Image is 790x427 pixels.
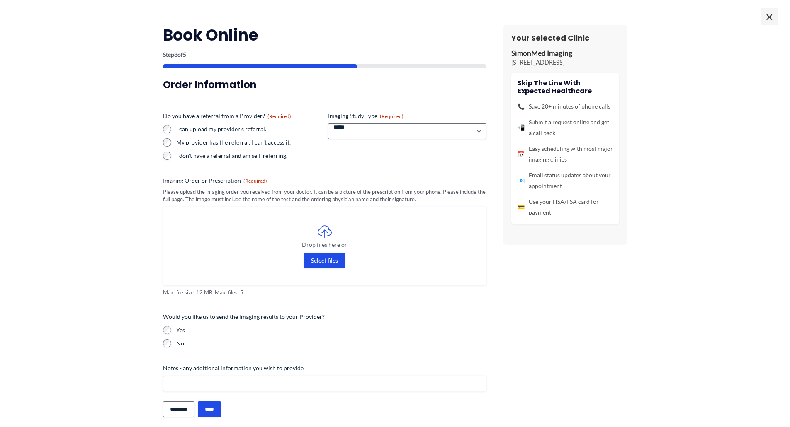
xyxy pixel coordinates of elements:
span: (Required) [267,113,291,119]
span: 💳 [518,202,525,212]
label: No [176,339,486,347]
span: 📞 [518,101,525,112]
span: × [761,8,778,25]
span: 5 [183,51,186,58]
label: Imaging Order or Prescription [163,176,486,185]
li: Easy scheduling with most major imaging clinics [518,143,613,165]
li: Save 20+ minutes of phone calls [518,101,613,112]
p: Step of [163,52,486,58]
label: Notes - any additional information you wish to provide [163,364,486,372]
span: Max. file size: 12 MB, Max. files: 5. [163,289,486,297]
span: (Required) [380,113,404,119]
label: My provider has the referral; I can't access it. [176,138,321,147]
span: 📲 [518,122,525,133]
h3: Order Information [163,78,486,91]
legend: Would you like us to send the imaging results to your Provider? [163,313,325,321]
span: (Required) [243,178,267,184]
span: 📧 [518,175,525,186]
h3: Your Selected Clinic [511,33,619,43]
label: Yes [176,326,486,334]
li: Use your HSA/FSA card for payment [518,196,613,218]
div: Please upload the imaging order you received from your doctor. It can be a picture of the prescri... [163,188,486,203]
label: I can upload my provider's referral. [176,125,321,133]
li: Submit a request online and get a call back [518,117,613,138]
h2: Book Online [163,25,486,45]
label: Imaging Study Type [328,112,486,120]
label: I don't have a referral and am self-referring. [176,152,321,160]
p: SimonMed Imaging [511,49,619,58]
p: [STREET_ADDRESS] [511,58,619,67]
h4: Skip the line with Expected Healthcare [518,79,613,95]
li: Email status updates about your appointment [518,170,613,191]
span: Drop files here or [180,242,469,248]
legend: Do you have a referral from a Provider? [163,112,291,120]
span: 📅 [518,149,525,159]
span: 3 [174,51,177,58]
button: select files, imaging order or prescription(required) [304,253,345,268]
